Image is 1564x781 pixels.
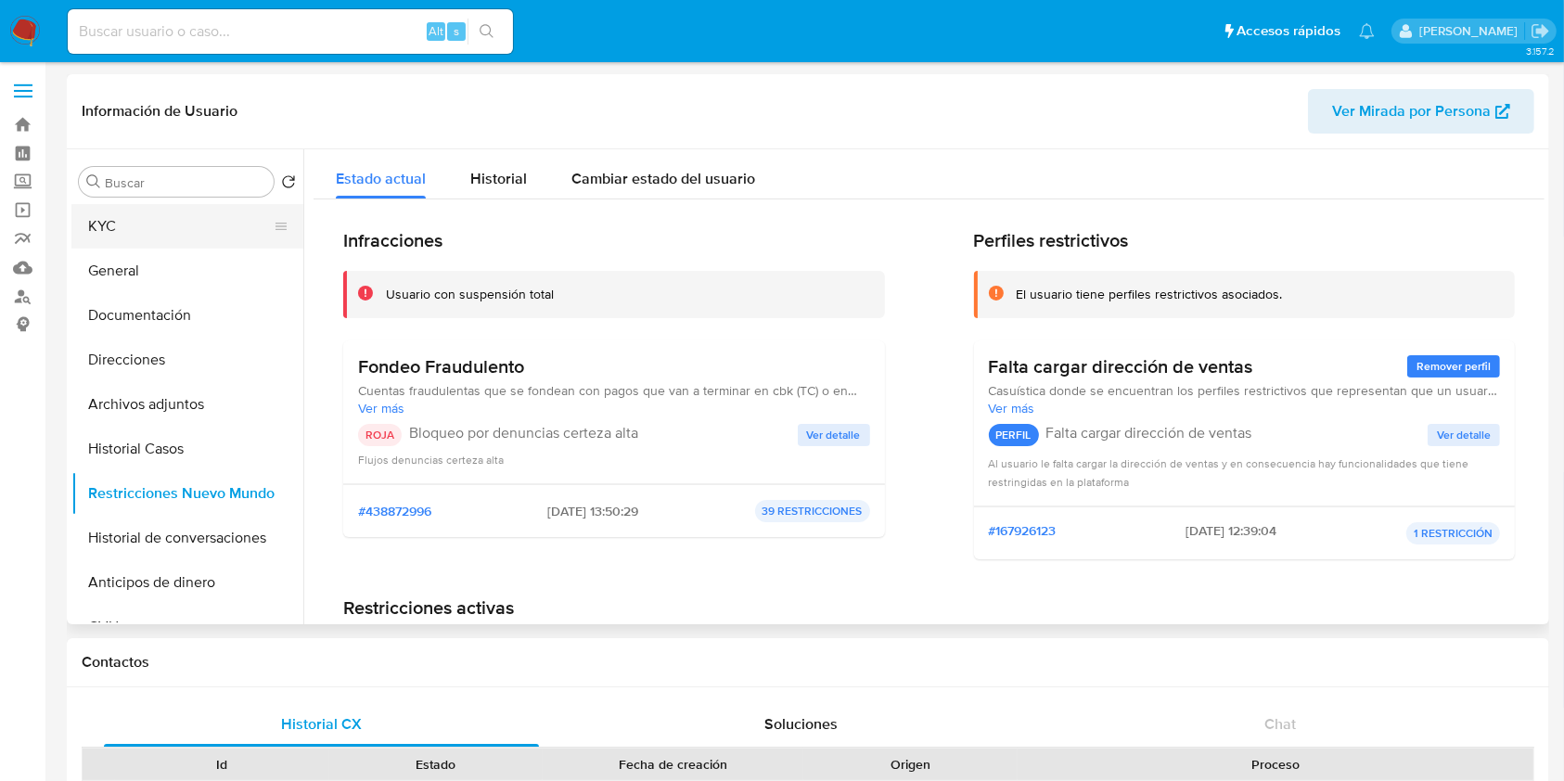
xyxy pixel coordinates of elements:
[68,19,513,44] input: Buscar usuario o caso...
[71,605,303,649] button: CVU
[454,22,459,40] span: s
[128,755,316,774] div: Id
[105,174,266,191] input: Buscar
[468,19,506,45] button: search-icon
[1531,21,1550,41] a: Salir
[71,338,303,382] button: Direcciones
[71,516,303,560] button: Historial de conversaciones
[82,102,237,121] h1: Información de Usuario
[71,204,288,249] button: KYC
[71,382,303,427] button: Archivos adjuntos
[281,174,296,195] button: Volver al orden por defecto
[1359,23,1375,39] a: Notificaciones
[71,293,303,338] button: Documentación
[1237,21,1340,41] span: Accesos rápidos
[816,755,1005,774] div: Origen
[71,249,303,293] button: General
[71,427,303,471] button: Historial Casos
[1031,755,1520,774] div: Proceso
[281,713,362,735] span: Historial CX
[429,22,443,40] span: Alt
[556,755,790,774] div: Fecha de creación
[1419,22,1524,40] p: juanbautista.fernandez@mercadolibre.com
[1332,89,1491,134] span: Ver Mirada por Persona
[764,713,838,735] span: Soluciones
[342,755,531,774] div: Estado
[1264,713,1296,735] span: Chat
[86,174,101,189] button: Buscar
[71,560,303,605] button: Anticipos de dinero
[1308,89,1534,134] button: Ver Mirada por Persona
[82,653,1534,672] h1: Contactos
[71,471,303,516] button: Restricciones Nuevo Mundo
